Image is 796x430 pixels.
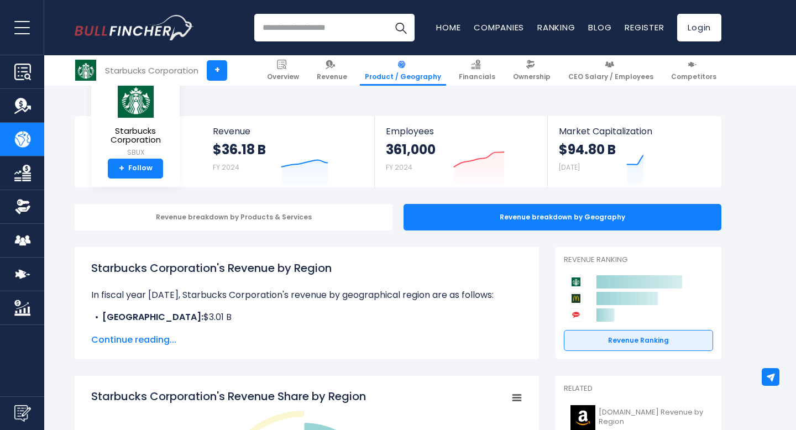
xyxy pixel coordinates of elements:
span: Revenue [213,126,364,137]
a: Starbucks Corporation SBUX [99,81,171,159]
a: Financials [454,55,500,86]
a: CEO Salary / Employees [563,55,658,86]
li: $6.46 B [91,324,522,337]
span: Employees [386,126,536,137]
span: Ownership [513,72,551,81]
p: Revenue Ranking [564,255,713,265]
span: Market Capitalization [559,126,709,137]
span: Competitors [671,72,716,81]
a: Revenue $36.18 B FY 2024 [202,116,375,187]
span: Product / Geography [365,72,441,81]
strong: $94.80 B [559,141,616,158]
span: Revenue [317,72,347,81]
div: Revenue breakdown by Products & Services [75,204,392,230]
tspan: Starbucks Corporation's Revenue Share by Region [91,389,366,404]
img: Bullfincher logo [75,15,194,40]
small: FY 2024 [386,162,412,172]
a: + [207,60,227,81]
a: Blog [588,22,611,33]
span: [DOMAIN_NAME] Revenue by Region [599,408,706,427]
a: Overview [262,55,304,86]
span: Continue reading... [91,333,522,347]
div: Revenue breakdown by Geography [404,204,721,230]
b: [GEOGRAPHIC_DATA]: [102,311,203,323]
small: FY 2024 [213,162,239,172]
a: Revenue Ranking [564,330,713,351]
p: In fiscal year [DATE], Starbucks Corporation's revenue by geographical region are as follows: [91,289,522,302]
span: Financials [459,72,495,81]
img: AMZN logo [570,405,595,430]
a: Login [677,14,721,41]
a: Competitors [666,55,721,86]
strong: $36.18 B [213,141,266,158]
a: Revenue [312,55,352,86]
small: [DATE] [559,162,580,172]
span: CEO Salary / Employees [568,72,653,81]
a: Market Capitalization $94.80 B [DATE] [548,116,720,187]
a: Register [625,22,664,33]
img: McDonald's Corporation competitors logo [569,292,583,305]
img: Yum! Brands competitors logo [569,308,583,322]
strong: + [119,164,124,174]
a: Home [436,22,460,33]
span: Starbucks Corporation [100,127,171,145]
a: Employees 361,000 FY 2024 [375,116,547,187]
button: Search [387,14,415,41]
img: SBUX logo [75,60,96,81]
p: Related [564,384,713,394]
a: Companies [474,22,524,33]
img: Ownership [14,198,31,215]
li: $3.01 B [91,311,522,324]
h1: Starbucks Corporation's Revenue by Region [91,260,522,276]
a: Product / Geography [360,55,446,86]
a: Go to homepage [75,15,193,40]
img: Starbucks Corporation competitors logo [569,275,583,289]
div: Starbucks Corporation [105,64,198,77]
strong: 361,000 [386,141,436,158]
img: SBUX logo [116,81,155,118]
span: Overview [267,72,299,81]
a: +Follow [108,159,163,179]
b: International Segment: [102,324,206,337]
a: Ownership [508,55,556,86]
small: SBUX [100,148,171,158]
a: Ranking [537,22,575,33]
